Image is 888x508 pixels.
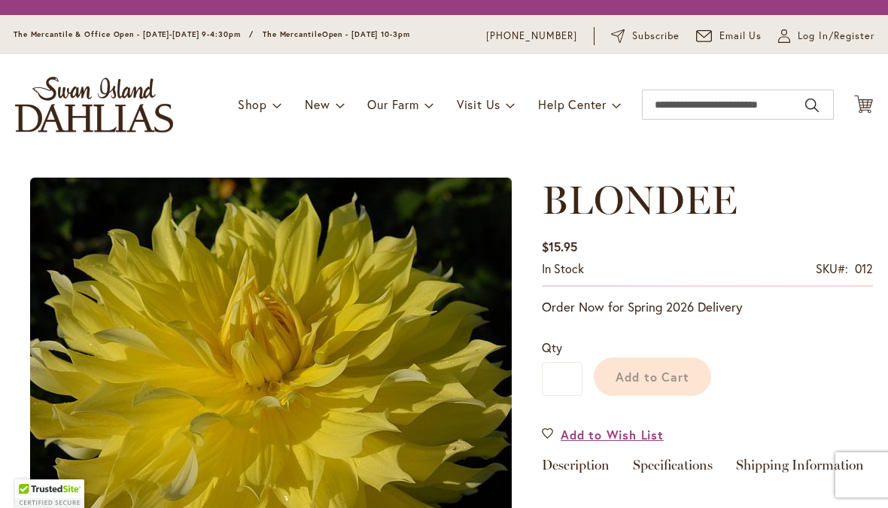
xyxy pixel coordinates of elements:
[805,93,819,117] button: Search
[719,29,762,44] span: Email Us
[542,339,562,355] span: Qty
[305,96,330,112] span: New
[798,29,874,44] span: Log In/Register
[632,29,680,44] span: Subscribe
[542,458,610,480] a: Description
[633,458,713,480] a: Specifications
[457,96,500,112] span: Visit Us
[538,96,607,112] span: Help Center
[816,260,848,276] strong: SKU
[855,260,873,278] div: 012
[542,176,737,224] span: BLONDEE
[542,260,584,276] span: In stock
[367,96,418,112] span: Our Farm
[542,458,873,480] div: Detailed Product Info
[322,29,410,39] span: Open - [DATE] 10-3pm
[611,29,680,44] a: Subscribe
[14,29,322,39] span: The Mercantile & Office Open - [DATE]-[DATE] 9-4:30pm / The Mercantile
[561,426,664,443] span: Add to Wish List
[542,260,584,278] div: Availability
[736,458,864,480] a: Shipping Information
[778,29,874,44] a: Log In/Register
[486,29,577,44] a: [PHONE_NUMBER]
[696,29,762,44] a: Email Us
[15,77,173,132] a: store logo
[542,426,664,443] a: Add to Wish List
[238,96,267,112] span: Shop
[15,479,84,508] div: TrustedSite Certified
[542,239,577,254] span: $15.95
[542,298,873,316] p: Order Now for Spring 2026 Delivery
